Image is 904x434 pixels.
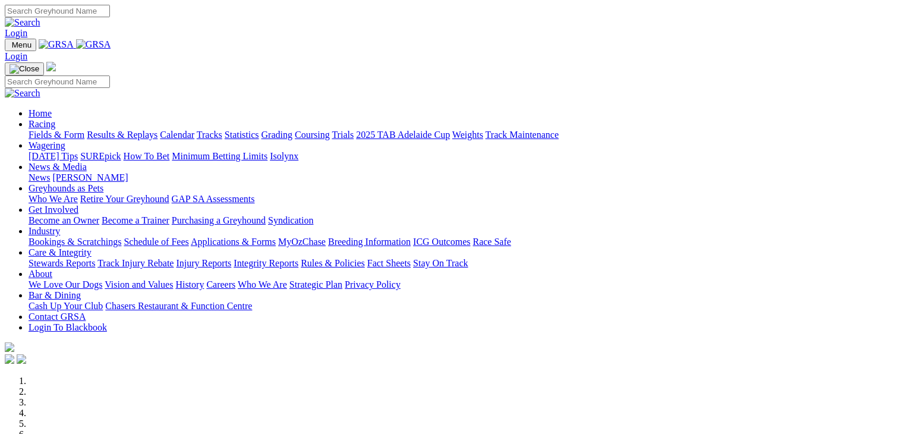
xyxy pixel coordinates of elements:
[105,279,173,290] a: Vision and Values
[124,151,170,161] a: How To Bet
[29,130,84,140] a: Fields & Form
[29,301,103,311] a: Cash Up Your Club
[52,172,128,183] a: [PERSON_NAME]
[29,269,52,279] a: About
[97,258,174,268] a: Track Injury Rebate
[29,130,899,140] div: Racing
[5,28,27,38] a: Login
[172,151,267,161] a: Minimum Betting Limits
[225,130,259,140] a: Statistics
[172,215,266,225] a: Purchasing a Greyhound
[17,354,26,364] img: twitter.svg
[12,40,32,49] span: Menu
[5,51,27,61] a: Login
[29,290,81,300] a: Bar & Dining
[5,17,40,28] img: Search
[332,130,354,140] a: Trials
[87,130,158,140] a: Results & Replays
[29,237,899,247] div: Industry
[206,279,235,290] a: Careers
[29,151,78,161] a: [DATE] Tips
[29,183,103,193] a: Greyhounds as Pets
[29,258,95,268] a: Stewards Reports
[10,64,39,74] img: Close
[29,172,50,183] a: News
[160,130,194,140] a: Calendar
[473,237,511,247] a: Race Safe
[29,215,99,225] a: Become an Owner
[76,39,111,50] img: GRSA
[5,88,40,99] img: Search
[29,237,121,247] a: Bookings & Scratchings
[29,215,899,226] div: Get Involved
[29,151,899,162] div: Wagering
[29,194,899,205] div: Greyhounds as Pets
[29,247,92,257] a: Care & Integrity
[301,258,365,268] a: Rules & Policies
[197,130,222,140] a: Tracks
[29,162,87,172] a: News & Media
[345,279,401,290] a: Privacy Policy
[29,279,102,290] a: We Love Our Dogs
[5,76,110,88] input: Search
[289,279,342,290] a: Strategic Plan
[175,279,204,290] a: History
[5,354,14,364] img: facebook.svg
[295,130,330,140] a: Coursing
[328,237,411,247] a: Breeding Information
[29,119,55,129] a: Racing
[29,301,899,312] div: Bar & Dining
[268,215,313,225] a: Syndication
[172,194,255,204] a: GAP SA Assessments
[29,258,899,269] div: Care & Integrity
[270,151,298,161] a: Isolynx
[367,258,411,268] a: Fact Sheets
[5,5,110,17] input: Search
[278,237,326,247] a: MyOzChase
[29,279,899,290] div: About
[29,312,86,322] a: Contact GRSA
[124,237,188,247] a: Schedule of Fees
[452,130,483,140] a: Weights
[80,151,121,161] a: SUREpick
[238,279,287,290] a: Who We Are
[29,172,899,183] div: News & Media
[29,205,78,215] a: Get Involved
[176,258,231,268] a: Injury Reports
[29,194,78,204] a: Who We Are
[5,39,36,51] button: Toggle navigation
[105,301,252,311] a: Chasers Restaurant & Function Centre
[486,130,559,140] a: Track Maintenance
[356,130,450,140] a: 2025 TAB Adelaide Cup
[413,237,470,247] a: ICG Outcomes
[191,237,276,247] a: Applications & Forms
[5,342,14,352] img: logo-grsa-white.png
[29,322,107,332] a: Login To Blackbook
[39,39,74,50] img: GRSA
[234,258,298,268] a: Integrity Reports
[46,62,56,71] img: logo-grsa-white.png
[29,108,52,118] a: Home
[5,62,44,76] button: Toggle navigation
[29,226,60,236] a: Industry
[29,140,65,150] a: Wagering
[102,215,169,225] a: Become a Trainer
[262,130,292,140] a: Grading
[80,194,169,204] a: Retire Your Greyhound
[413,258,468,268] a: Stay On Track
